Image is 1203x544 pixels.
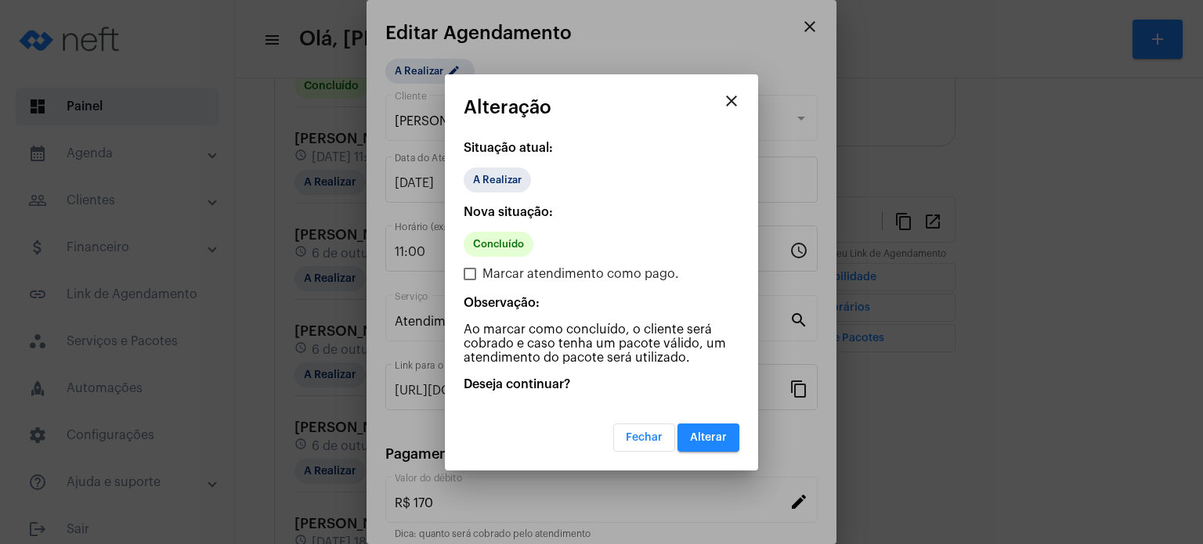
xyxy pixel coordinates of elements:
mat-chip: A Realizar [464,168,531,193]
p: Observação: [464,296,739,310]
button: Alterar [677,423,739,452]
p: Nova situação: [464,205,739,219]
span: Marcar atendimento como pago. [482,265,679,283]
span: Alterar [690,432,727,443]
span: Fechar [626,432,663,443]
p: Situação atual: [464,141,739,155]
mat-icon: close [722,92,741,110]
p: Ao marcar como concluído, o cliente será cobrado e caso tenha um pacote válido, um atendimento do... [464,322,739,365]
p: Deseja continuar? [464,377,739,391]
button: Fechar [613,423,675,452]
span: Alteração [464,97,551,117]
mat-chip: Concluído [464,232,533,257]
